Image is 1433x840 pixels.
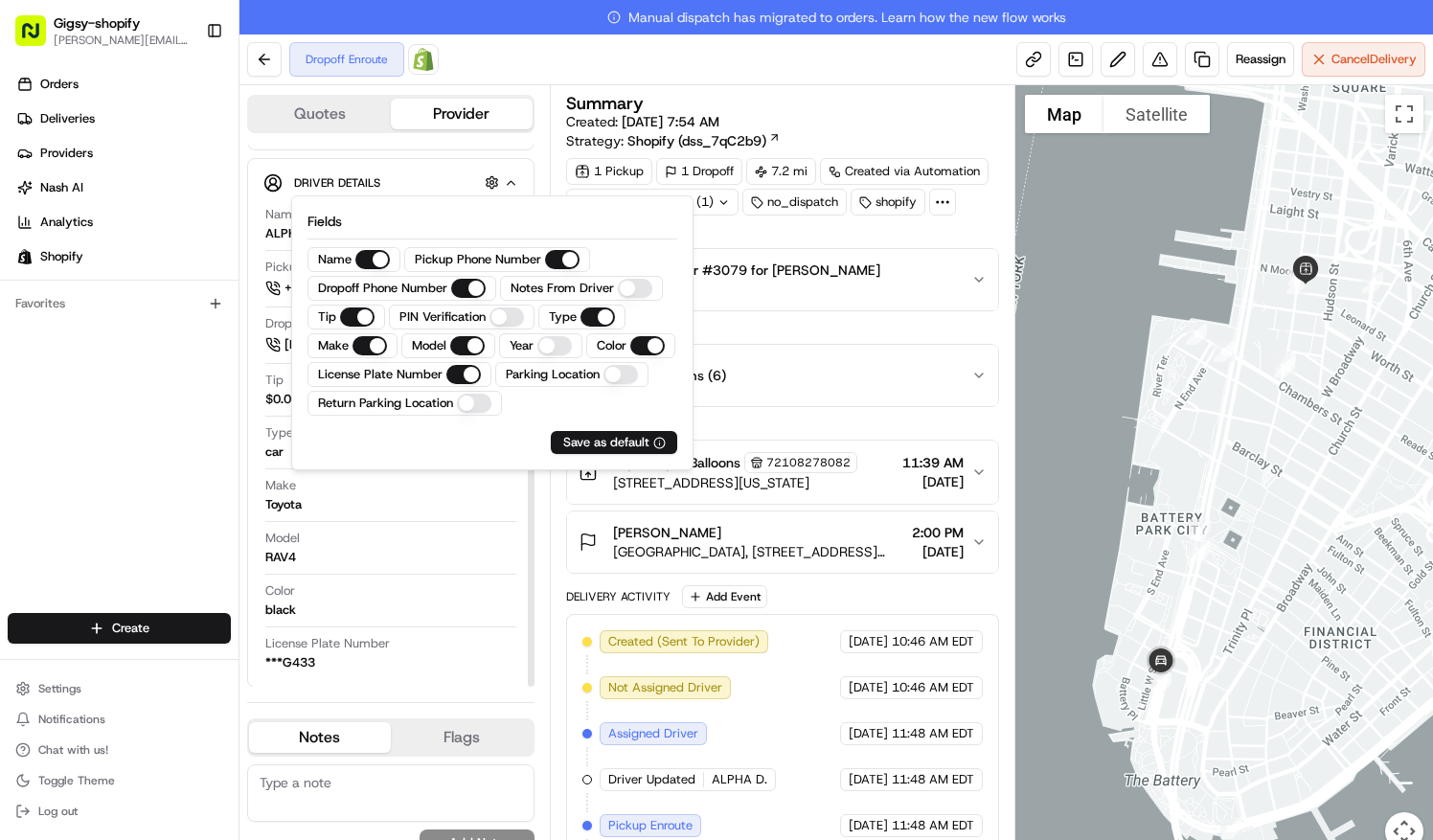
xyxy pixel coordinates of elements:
span: [DATE] [170,348,209,363]
span: [DATE] [912,542,964,561]
div: 7 [1178,316,1215,352]
span: 10:46 AM EDT [892,633,974,650]
span: Knowledge Base [38,427,147,446]
button: Gigsy-shopify [54,13,140,33]
a: Orders [8,69,239,100]
span: 11:48 AM EDT [892,771,974,788]
button: Provider [391,99,533,129]
button: Driver Details [263,167,518,198]
label: Type [549,308,577,326]
span: Providers [40,145,93,162]
div: Start new chat [86,182,314,201]
a: 📗Knowledge Base [11,420,154,454]
div: Save as default [563,434,666,451]
span: Not Assigned Driver [608,679,722,696]
label: License Plate Number [318,366,443,383]
span: Make [265,477,296,494]
a: Deliveries [8,103,239,134]
span: Tip [265,372,284,389]
button: Show satellite imagery [1103,95,1210,133]
a: Shopify [8,241,239,272]
span: Deliveries [40,110,95,127]
label: Name [318,251,352,268]
span: Shopify Order #3079 for [PERSON_NAME] [613,261,880,280]
span: Manual dispatch has migrated to orders. Learn how the new flow works [607,8,1066,27]
a: Analytics [8,207,239,238]
span: [PHONE_NUMBER] [284,336,393,353]
div: Toyota [265,496,302,513]
div: 9 [1182,511,1218,548]
span: Type [265,424,293,442]
img: Sarah Lucier [19,278,50,308]
div: shopify [851,189,925,216]
a: 💻API Documentation [154,420,315,454]
label: Return Parking Location [318,395,453,412]
span: 11:48 AM EDT [892,725,974,742]
span: Shopify [40,248,83,265]
span: Settings [38,681,81,696]
div: 6 [1267,343,1304,379]
span: [DATE] [849,633,888,650]
span: Color [265,582,295,600]
div: Favorites [8,288,231,319]
span: Created: [566,112,719,131]
span: [DATE] [849,771,888,788]
h3: Summary [566,95,644,112]
img: Shopify [412,48,435,71]
label: Year [510,337,534,354]
span: [DATE] [849,679,888,696]
img: Shopify logo [17,249,33,264]
button: [PERSON_NAME][GEOGRAPHIC_DATA], [STREET_ADDRESS][US_STATE]2:00 PM[DATE] [567,511,998,573]
button: CancelDelivery [1302,42,1425,77]
span: $125.00 [613,280,880,299]
img: 1736555255976-a54dd68f-1ca7-489b-9aae-adbdc363a1c4 [38,349,54,364]
label: Model [412,337,446,354]
a: Nash AI [8,172,239,203]
a: Created via Automation [820,158,989,185]
div: Location Details [566,419,999,434]
label: Pickup Phone Number [415,251,541,268]
span: [DATE] [849,817,888,834]
span: Orders [40,76,79,93]
span: License Plate Number [265,635,390,652]
span: [DATE] [849,725,888,742]
span: Reassign [1236,51,1285,68]
span: Cancel Delivery [1331,51,1417,68]
div: Package Details [566,227,999,242]
button: Log out [8,798,231,825]
div: 💻 [162,429,177,444]
span: ALPHA D. [712,771,767,788]
div: We're available if you need us! [86,201,263,216]
span: 72108278082 [766,455,851,470]
label: Tip [318,308,336,326]
input: Clear [50,123,316,143]
span: Model [265,530,300,547]
button: Create [8,613,231,644]
button: Reassign [1227,42,1294,77]
span: Driver Details [294,175,380,191]
span: Name [265,206,299,223]
span: Pickup Phone Number [265,259,392,276]
div: black [265,602,296,619]
span: [DATE] [170,296,209,311]
div: 1 Pickup [566,158,652,185]
button: Package Items (6) [567,345,998,406]
div: Delivery Activity [566,589,671,604]
button: Notifications [8,706,231,733]
div: Related Deliveries (1) [566,189,739,216]
span: 10:46 AM EDT [892,679,974,696]
button: Start new chat [326,188,349,211]
img: Masood Aslam [19,329,50,360]
span: +1 312 766 6835 ext. 78191079 [284,280,478,297]
p: Welcome 👋 [19,76,349,106]
div: 15 [1281,257,1317,293]
img: 4920774857489_3d7f54699973ba98c624_72.jpg [40,182,75,216]
a: +1 312 766 6835 ext. 78191079 [265,278,510,299]
button: Chat with us! [8,737,231,763]
button: Gigsy-shopify[PERSON_NAME][EMAIL_ADDRESS][DOMAIN_NAME] [8,8,198,54]
div: RAV4 [265,549,296,566]
span: [PERSON_NAME] [613,523,721,542]
div: 17 [1143,665,1179,701]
